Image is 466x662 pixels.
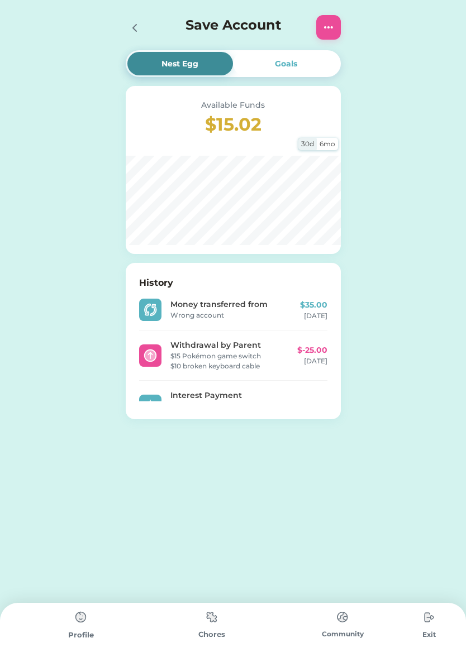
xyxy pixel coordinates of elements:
[170,351,269,371] div: $15 Pokémon game switch $10 broken keyboard cable
[408,630,450,640] div: Exit
[300,299,327,311] div: $35.00
[170,339,269,351] div: Withdrawal by Parent
[146,629,277,640] div: Chores
[418,606,440,629] img: type%3Dchores%2C%20state%3Ddefault.svg
[170,390,270,401] div: Interest Payment
[170,310,269,320] div: Wrong account
[139,99,327,111] div: Available Funds
[322,21,335,34] img: Interface-setting-menu-horizontal-circle--navigation-dots-three-circle-button-horizontal-menu.svg
[275,58,297,70] div: Goals
[201,606,223,628] img: type%3Dchores%2C%20state%3Ddefault.svg
[161,58,198,70] div: Nest Egg
[297,344,327,356] div: $-25.00
[170,299,269,310] div: Money transferred from
[304,311,327,321] div: [DATE]
[272,400,295,411] div: $0.02
[139,276,327,290] h6: History
[317,138,338,150] div: 6mo
[139,111,327,138] h3: $15.02
[331,606,354,628] img: type%3Dchores%2C%20state%3Ddefault.svg
[304,400,327,410] div: [DATE]
[144,303,157,316] img: streamlinehq-interface-arrows-synchronize-%20%20%20%20%20%20%20%20%20%20duo-48-ico_lgxLZ9rGCwC1pv...
[16,630,146,641] div: Profile
[186,15,281,35] h4: Save Account
[144,349,157,362] img: interface-arrows-up-circle-1--arrow-up-keyboard-circle-button.svg
[304,356,327,366] div: [DATE]
[277,629,408,639] div: Community
[70,606,92,629] img: type%3Dchores%2C%20state%3Ddefault.svg
[298,138,317,150] div: 30d
[144,399,157,412] img: money-cash-target-dollar--target-payment-cash-money-finance.svg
